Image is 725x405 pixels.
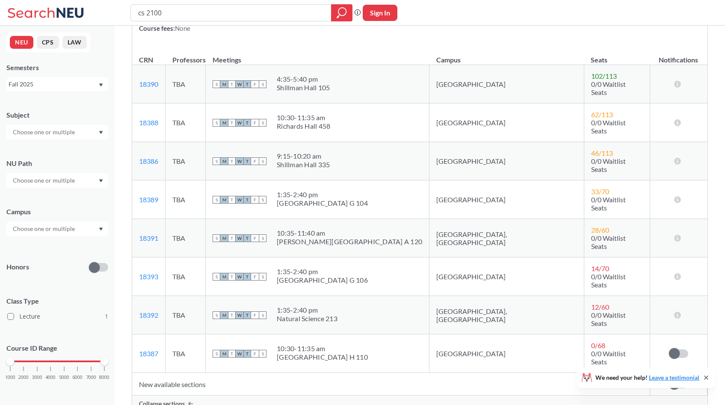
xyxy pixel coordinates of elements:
[213,157,220,165] span: S
[243,196,251,204] span: T
[99,83,103,87] svg: Dropdown arrow
[591,226,609,234] span: 28 / 60
[251,273,259,281] span: F
[251,80,259,88] span: F
[429,219,584,257] td: [GEOGRAPHIC_DATA], [GEOGRAPHIC_DATA]
[228,234,236,242] span: T
[228,273,236,281] span: T
[429,257,584,296] td: [GEOGRAPHIC_DATA]
[591,234,626,250] span: 0/0 Waitlist Seats
[649,374,699,381] a: Leave a testimonial
[139,55,153,65] div: CRN
[6,262,29,272] p: Honors
[277,276,368,284] div: [GEOGRAPHIC_DATA] G 106
[139,195,158,204] a: 18389
[429,296,584,334] td: [GEOGRAPHIC_DATA], [GEOGRAPHIC_DATA]
[277,267,368,276] div: 1:35 - 2:40 pm
[220,350,228,358] span: M
[6,63,108,72] div: Semesters
[591,195,626,212] span: 0/0 Waitlist Seats
[213,119,220,127] span: S
[591,80,626,96] span: 0/0 Waitlist Seats
[213,80,220,88] span: S
[166,219,206,257] td: TBA
[259,311,266,319] span: S
[251,196,259,204] span: F
[6,110,108,120] div: Subject
[277,122,330,130] div: Richards Hall 458
[259,350,266,358] span: S
[591,187,609,195] span: 33 / 70
[6,296,108,306] span: Class Type
[251,350,259,358] span: F
[429,142,584,180] td: [GEOGRAPHIC_DATA]
[166,47,206,65] th: Professors
[591,72,617,80] span: 102 / 113
[251,311,259,319] span: F
[213,196,220,204] span: S
[99,179,103,183] svg: Dropdown arrow
[228,350,236,358] span: T
[591,157,626,173] span: 0/0 Waitlist Seats
[429,65,584,103] td: [GEOGRAPHIC_DATA]
[277,199,368,207] div: [GEOGRAPHIC_DATA] G 104
[139,234,158,242] a: 18391
[584,47,650,65] th: Seats
[220,196,228,204] span: M
[6,159,108,168] div: NU Path
[213,311,220,319] span: S
[429,334,584,373] td: [GEOGRAPHIC_DATA]
[236,80,243,88] span: W
[139,272,158,281] a: 18393
[243,80,251,88] span: T
[236,196,243,204] span: W
[277,75,330,83] div: 4:35 - 5:40 pm
[7,311,108,322] label: Lecture
[166,180,206,219] td: TBA
[72,375,83,380] span: 6000
[9,224,80,234] input: Choose one or multiple
[9,175,80,186] input: Choose one or multiple
[591,341,605,349] span: 0 / 68
[236,273,243,281] span: W
[277,314,337,323] div: Natural Science 213
[220,234,228,242] span: M
[18,375,29,380] span: 2000
[62,36,87,49] button: LAW
[591,303,609,311] span: 12 / 60
[139,80,158,88] a: 18390
[213,350,220,358] span: S
[6,125,108,139] div: Dropdown arrow
[243,157,251,165] span: T
[259,234,266,242] span: S
[220,273,228,281] span: M
[591,272,626,289] span: 0/0 Waitlist Seats
[337,7,347,19] svg: magnifying glass
[277,83,330,92] div: Shillman Hall 105
[45,375,56,380] span: 4000
[228,119,236,127] span: T
[236,119,243,127] span: W
[595,375,699,381] span: We need your help!
[86,375,96,380] span: 7000
[166,257,206,296] td: TBA
[228,80,236,88] span: T
[259,196,266,204] span: S
[243,350,251,358] span: T
[277,229,422,237] div: 10:35 - 11:40 am
[243,234,251,242] span: T
[591,118,626,135] span: 0/0 Waitlist Seats
[259,119,266,127] span: S
[99,228,103,231] svg: Dropdown arrow
[259,273,266,281] span: S
[363,5,397,21] button: Sign In
[220,157,228,165] span: M
[220,119,228,127] span: M
[9,127,80,137] input: Choose one or multiple
[137,6,325,20] input: Class, professor, course number, "phrase"
[236,157,243,165] span: W
[99,131,103,134] svg: Dropdown arrow
[331,4,352,21] div: magnifying glass
[9,80,98,89] div: Fall 2025
[277,306,337,314] div: 1:35 - 2:40 pm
